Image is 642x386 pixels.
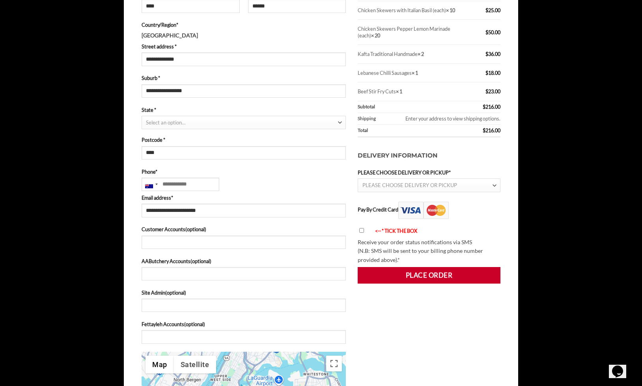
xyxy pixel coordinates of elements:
strong: × 1 [412,70,418,76]
strong: [GEOGRAPHIC_DATA] [142,32,198,39]
bdi: 50.00 [485,29,500,35]
td: Beef Stir Fry Cuts [358,82,472,101]
label: Country/Region [142,21,346,29]
span: $ [485,29,488,35]
button: Show street map [146,356,174,373]
td: Kafta Traditional Handmade [358,45,472,63]
th: Subtotal [358,101,472,113]
label: Pay By Credit Card [358,206,449,213]
img: Pay By Credit Card [398,202,449,219]
label: Site Admin [142,289,346,297]
label: PLEASE CHOOSE DELIVERY OR PICKUP [358,169,500,176]
span: (optional) [185,226,206,232]
button: Toggle fullscreen view [326,356,342,371]
span: $ [485,88,488,95]
td: Chicken Skewers Pepper Lemon Marinade (each) [358,20,472,45]
td: Lebanese Chilli Sausages [358,64,472,82]
span: State [142,116,346,129]
span: Select an option… [146,119,185,126]
label: Phone [142,168,346,176]
button: Place order [358,267,500,284]
font: <-- * TICK THE BOX [375,228,417,234]
p: Receive your order status notifications via SMS (N.B: SMS will be sent to your billing phone numb... [358,238,500,265]
label: Customer Accounts [142,225,346,233]
bdi: 216.00 [483,104,500,110]
bdi: 25.00 [485,7,500,13]
label: Suburb [142,74,346,82]
label: Postcode [142,136,346,144]
span: $ [485,7,488,13]
strong: × 2 [418,51,424,57]
h3: Delivery Information [358,143,500,169]
div: Australia: +61 [142,178,160,191]
strong: × 20 [371,32,380,39]
span: $ [485,70,488,76]
span: $ [483,127,485,134]
bdi: 36.00 [485,51,500,57]
iframe: chat widget [609,354,634,378]
bdi: 23.00 [485,88,500,95]
label: Street address [142,43,346,50]
strong: × 10 [446,7,455,13]
img: arrow-blink.gif [368,229,375,234]
bdi: 216.00 [483,127,500,134]
span: $ [485,51,488,57]
label: AAButchery Accounts [142,257,346,265]
span: (optional) [190,258,211,264]
td: Chicken Skewers with Italian Basil (each) [358,1,472,20]
button: Show satellite imagery [174,356,216,373]
th: Total [358,125,472,137]
label: Fettayleh Accounts [142,320,346,328]
input: <-- * TICK THE BOX [359,228,364,233]
label: State [142,106,346,114]
th: Shipping [358,113,383,125]
span: PLEASE CHOOSE DELIVERY OR PICKUP [362,182,457,188]
strong: × 1 [396,88,402,95]
label: Email address [142,194,346,202]
span: $ [483,104,485,110]
span: (optional) [184,321,205,327]
bdi: 18.00 [485,70,500,76]
span: (optional) [165,289,186,296]
td: Enter your address to view shipping options. [383,113,500,125]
